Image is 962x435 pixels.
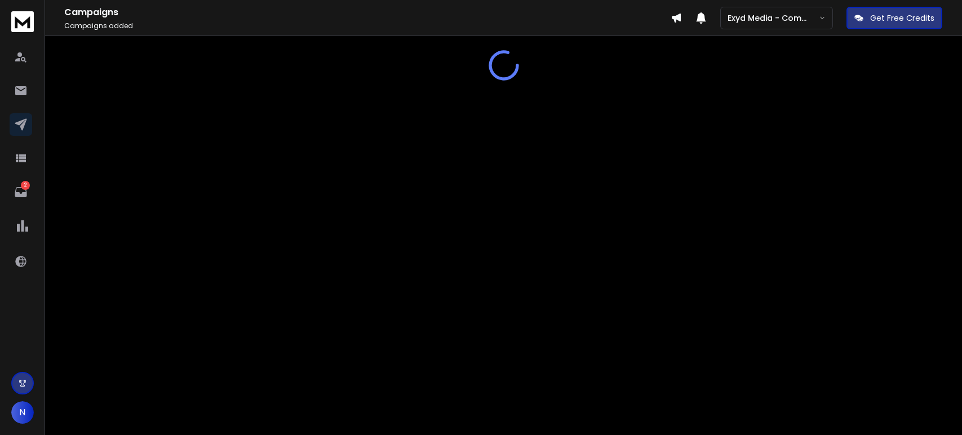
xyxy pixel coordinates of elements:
[728,12,819,24] p: Exyd Media - Commercial Cleaning
[11,401,34,424] button: N
[64,6,671,19] h1: Campaigns
[10,181,32,203] a: 2
[11,11,34,32] img: logo
[870,12,934,24] p: Get Free Credits
[21,181,30,190] p: 2
[846,7,942,29] button: Get Free Credits
[64,21,671,30] p: Campaigns added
